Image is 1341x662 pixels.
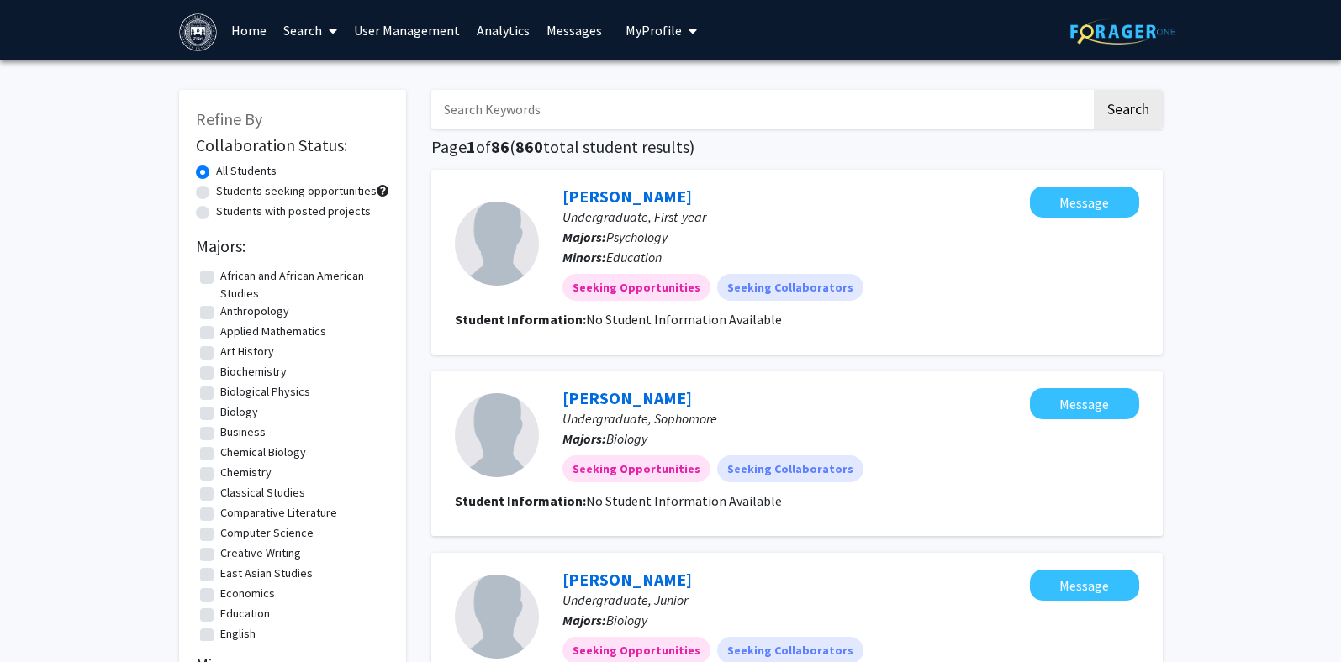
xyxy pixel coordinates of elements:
span: My Profile [626,22,682,39]
span: Undergraduate, Sophomore [562,410,717,427]
span: Biology [606,430,647,447]
b: Minors: [562,249,606,265]
b: Majors: [562,430,606,447]
span: Psychology [606,229,668,245]
b: Student Information: [455,492,586,509]
span: Education [606,249,662,265]
label: Creative Writing [220,544,301,562]
a: Home [223,1,275,60]
a: User Management [346,1,468,60]
label: Students seeking opportunities [216,182,377,200]
a: Search [275,1,346,60]
label: Business [220,423,266,441]
span: No Student Information Available [586,492,782,509]
label: Chemistry [220,464,272,481]
label: Biology [220,403,258,421]
a: Messages [538,1,610,60]
span: Refine By [196,108,262,129]
label: Students with posted projects [216,202,371,220]
label: Computer Science [220,524,314,542]
label: Biological Physics [220,383,310,401]
label: All Students [216,162,277,180]
mat-chip: Seeking Opportunities [562,274,710,301]
label: Applied Mathematics [220,323,326,340]
mat-chip: Seeking Opportunities [562,455,710,482]
label: Education [220,605,270,623]
h2: Collaboration Status: [196,135,389,155]
a: [PERSON_NAME] [562,569,692,590]
img: Brandeis University Logo [179,13,217,51]
span: Undergraduate, Junior [562,591,688,608]
img: ForagerOne Logo [1070,18,1175,45]
label: Comparative Literature [220,504,337,522]
span: 1 [467,136,476,157]
span: 86 [491,136,509,157]
label: Anthropology [220,302,289,320]
button: Message Wanning Yong [1030,187,1139,218]
span: Undergraduate, First-year [562,208,706,225]
input: Search Keywords [431,90,1091,129]
b: Majors: [562,229,606,245]
button: Message Sarayu Goriparti [1030,570,1139,601]
span: Biology [606,612,647,628]
h1: Page of ( total student results) [431,137,1163,157]
span: No Student Information Available [586,311,782,328]
iframe: Chat [13,586,71,649]
button: Search [1094,90,1163,129]
a: [PERSON_NAME] [562,186,692,207]
label: English [220,625,256,643]
a: Analytics [468,1,538,60]
h2: Majors: [196,236,389,256]
label: Chemical Biology [220,444,306,461]
b: Majors: [562,612,606,628]
label: African and African American Studies [220,267,385,302]
mat-chip: Seeking Collaborators [717,274,863,301]
label: Art History [220,343,274,360]
button: Message Andrew Yi [1030,388,1139,419]
b: Student Information: [455,311,586,328]
mat-chip: Seeking Collaborators [717,455,863,482]
label: Economics [220,585,275,602]
a: [PERSON_NAME] [562,387,692,408]
label: Classical Studies [220,484,305,502]
label: Biochemistry [220,363,287,381]
span: 860 [515,136,543,157]
label: East Asian Studies [220,565,313,582]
